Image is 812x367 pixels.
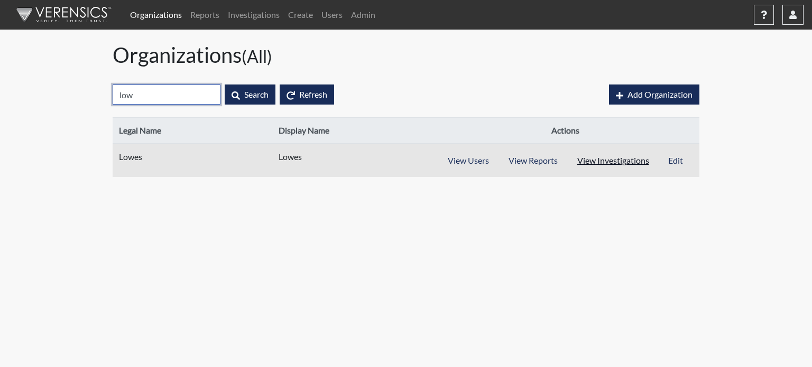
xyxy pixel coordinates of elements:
[186,4,224,25] a: Reports
[317,4,347,25] a: Users
[499,150,568,171] button: View Reports
[347,4,380,25] a: Admin
[113,118,272,144] th: Legal Name
[299,89,327,99] span: Refresh
[658,150,693,171] button: Edit
[119,150,251,163] span: Lowes
[284,4,317,25] a: Create
[242,46,272,67] small: (All)
[113,42,699,68] h1: Organizations
[438,150,499,171] button: View Users
[113,84,220,105] input: Search
[126,4,186,25] a: Organizations
[431,118,699,144] th: Actions
[279,150,411,163] span: Lowes
[628,89,693,99] span: Add Organization
[280,84,334,105] button: Refresh
[272,118,432,144] th: Display Name
[609,84,699,105] button: Add Organization
[567,150,659,171] button: View Investigations
[224,4,284,25] a: Investigations
[225,84,275,105] button: Search
[244,89,269,99] span: Search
